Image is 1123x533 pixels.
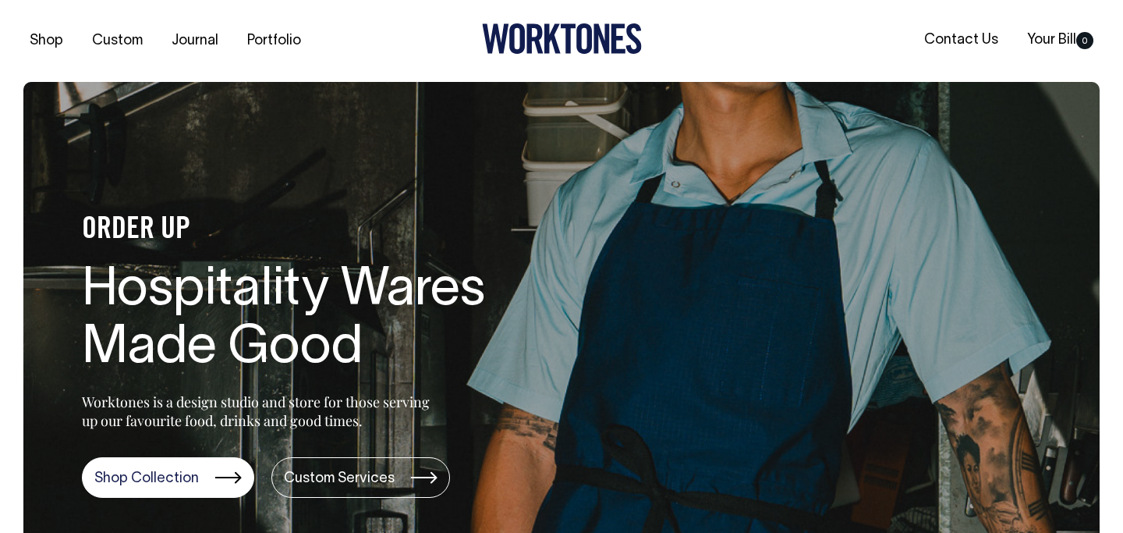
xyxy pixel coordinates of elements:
p: Worktones is a design studio and store for those serving up our favourite food, drinks and good t... [82,393,437,430]
a: Custom Services [271,457,450,498]
a: Journal [165,28,225,54]
a: Shop Collection [82,457,254,498]
a: Your Bill0 [1021,27,1100,53]
a: Shop [23,28,69,54]
span: 0 [1076,32,1093,49]
a: Custom [86,28,149,54]
a: Portfolio [241,28,307,54]
h4: ORDER UP [82,214,581,247]
h1: Hospitality Wares Made Good [82,262,581,379]
a: Contact Us [918,27,1004,53]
